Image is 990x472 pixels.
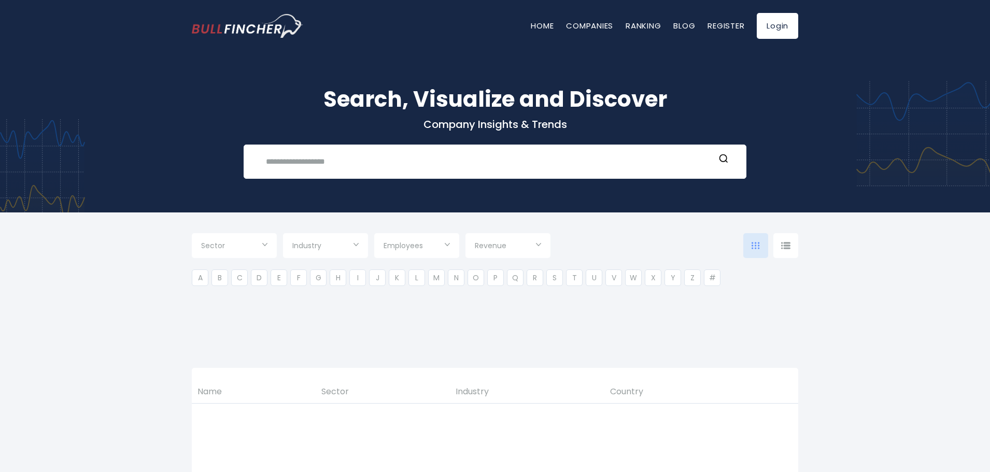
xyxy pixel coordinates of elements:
li: Z [684,269,701,286]
a: Blog [673,20,695,31]
li: S [546,269,563,286]
a: Ranking [626,20,661,31]
li: D [251,269,267,286]
li: Y [664,269,681,286]
span: Employees [384,241,423,250]
li: X [645,269,661,286]
a: Register [708,20,744,31]
img: icon-comp-grid.svg [752,242,760,249]
img: icon-comp-list-view.svg [781,242,790,249]
h1: Search, Visualize and Discover [192,83,798,116]
a: Go to homepage [192,14,303,38]
li: V [605,269,622,286]
li: E [271,269,287,286]
p: Company Insights & Trends [192,118,798,131]
li: H [330,269,346,286]
input: Selection [292,237,359,256]
li: N [448,269,464,286]
input: Selection [384,237,450,256]
li: M [428,269,445,286]
li: J [369,269,386,286]
li: O [468,269,484,286]
th: Sector [316,381,450,403]
li: # [704,269,720,286]
a: Companies [566,20,613,31]
li: R [527,269,543,286]
span: Revenue [475,241,506,250]
span: Industry [292,241,321,250]
th: Country [604,381,759,403]
a: Login [757,13,798,39]
input: Selection [475,237,541,256]
input: Selection [201,237,267,256]
li: C [231,269,248,286]
li: G [310,269,327,286]
li: L [408,269,425,286]
li: Q [507,269,524,286]
a: Home [531,20,554,31]
li: T [566,269,583,286]
li: U [586,269,602,286]
li: P [487,269,504,286]
span: Sector [201,241,225,250]
li: K [389,269,405,286]
th: Name [192,381,316,403]
li: F [290,269,307,286]
th: Industry [450,381,604,403]
li: I [349,269,366,286]
img: bullfincher logo [192,14,303,38]
li: B [211,269,228,286]
li: W [625,269,642,286]
li: A [192,269,208,286]
button: Search [717,153,730,167]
